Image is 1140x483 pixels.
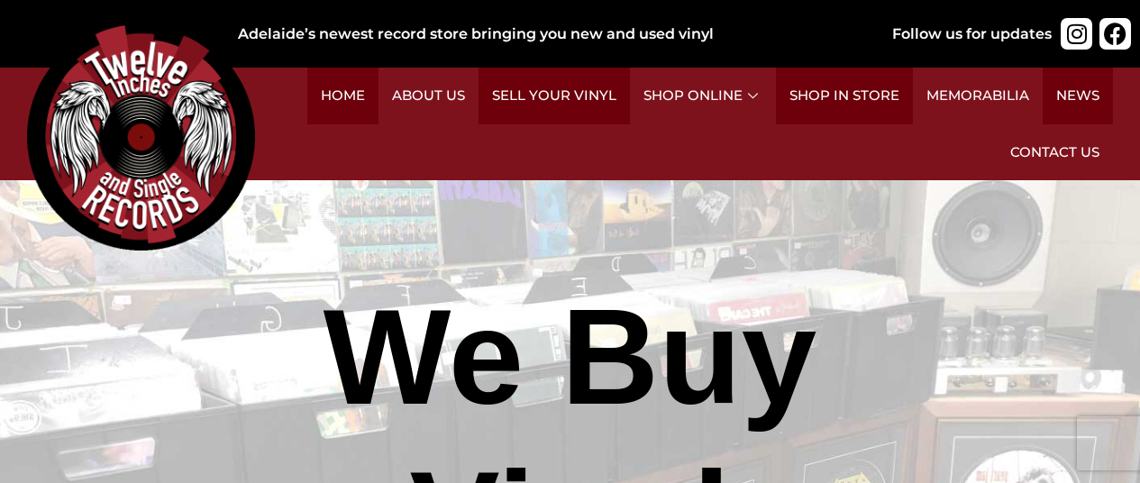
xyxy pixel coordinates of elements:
[630,68,776,124] a: Shop Online
[479,68,630,124] a: Sell Your Vinyl
[892,23,1052,45] div: Follow us for updates
[238,23,871,45] div: Adelaide’s newest record store bringing you new and used vinyl
[913,68,1043,124] a: Memorabilia
[997,124,1113,181] a: Contact Us
[776,68,913,124] a: Shop in Store
[307,68,378,124] a: Home
[1043,68,1113,124] a: News
[378,68,479,124] a: About Us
